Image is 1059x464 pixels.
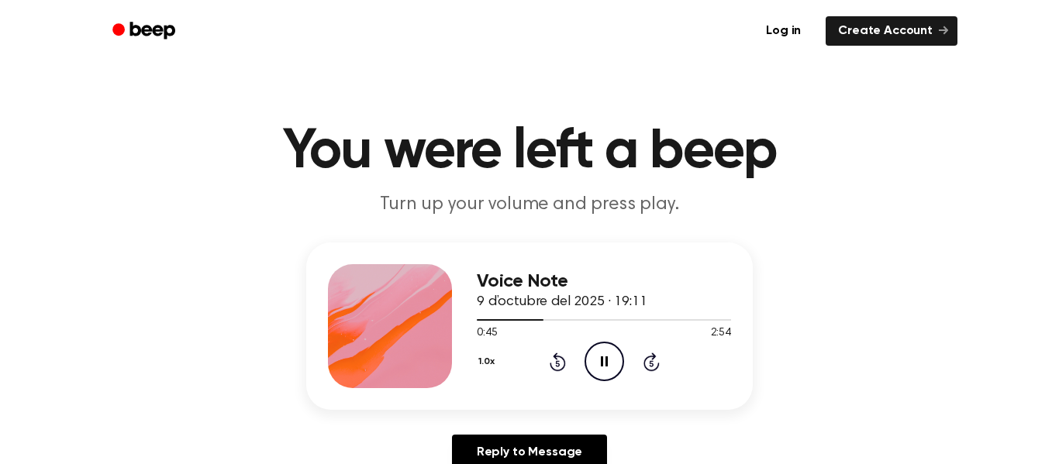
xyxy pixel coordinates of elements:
button: 1.0x [477,349,500,375]
h3: Voice Note [477,271,731,292]
p: Turn up your volume and press play. [232,192,827,218]
a: Log in [750,13,816,49]
span: 0:45 [477,325,497,342]
span: 2:54 [711,325,731,342]
a: Create Account [826,16,957,46]
h1: You were left a beep [133,124,926,180]
span: 9 d’octubre del 2025 · 19:11 [477,295,647,309]
a: Beep [102,16,189,46]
